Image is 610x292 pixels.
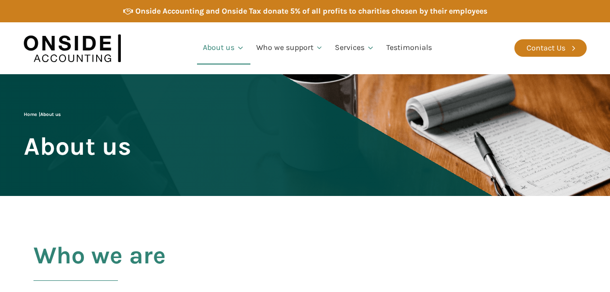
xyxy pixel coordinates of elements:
span: About us [40,112,61,117]
a: Services [329,32,380,65]
a: Contact Us [514,39,587,57]
span: | [24,112,61,117]
a: Who we support [250,32,330,65]
a: Home [24,112,37,117]
a: About us [197,32,250,65]
span: About us [24,133,131,160]
div: Onside Accounting and Onside Tax donate 5% of all profits to charities chosen by their employees [135,5,487,17]
div: Contact Us [527,42,565,54]
img: Onside Accounting [24,30,121,67]
a: Testimonials [380,32,438,65]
